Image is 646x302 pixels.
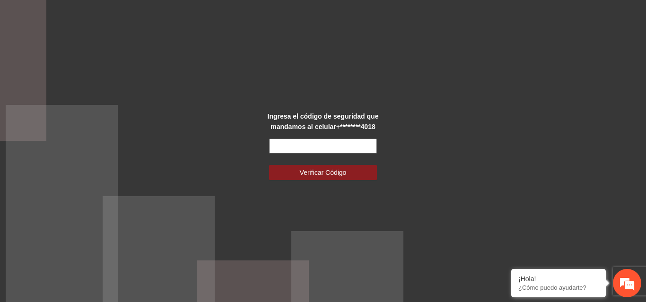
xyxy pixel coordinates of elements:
p: ¿Cómo puedo ayudarte? [518,284,599,291]
div: ¡Hola! [518,275,599,283]
div: Minimizar ventana de chat en vivo [155,5,178,27]
span: Verificar Código [300,167,347,178]
span: Estamos en línea. [55,98,131,193]
strong: Ingresa el código de seguridad que mandamos al celular +********4018 [268,112,379,130]
textarea: Escriba su mensaje y pulse “Intro” [5,201,180,234]
div: Chatee con nosotros ahora [49,48,159,60]
button: Verificar Código [269,165,377,180]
